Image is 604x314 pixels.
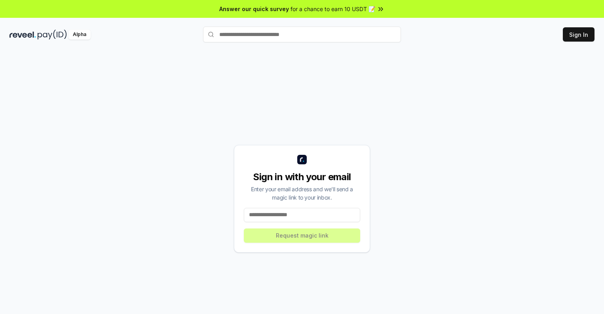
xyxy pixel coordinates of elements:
[244,171,360,183] div: Sign in with your email
[244,185,360,202] div: Enter your email address and we’ll send a magic link to your inbox.
[38,30,67,40] img: pay_id
[563,27,595,42] button: Sign In
[291,5,375,13] span: for a chance to earn 10 USDT 📝
[219,5,289,13] span: Answer our quick survey
[297,155,307,164] img: logo_small
[9,30,36,40] img: reveel_dark
[68,30,91,40] div: Alpha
